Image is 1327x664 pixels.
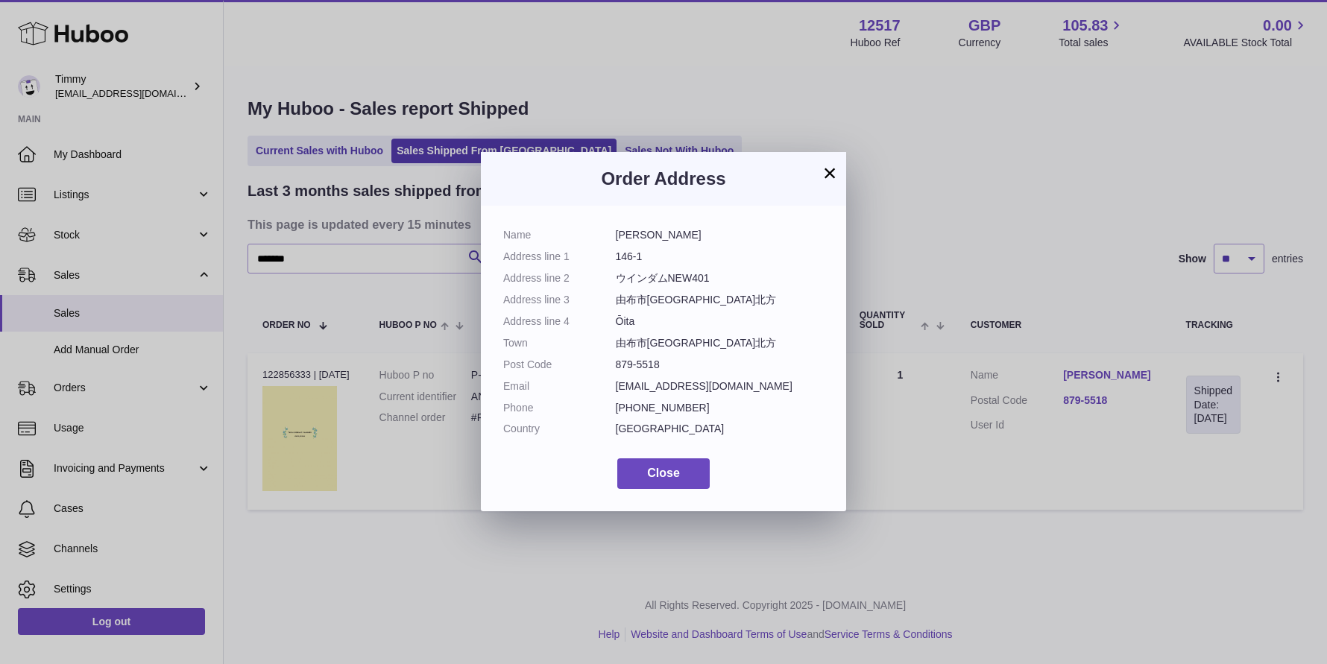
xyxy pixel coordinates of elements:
button: Close [617,458,710,489]
dt: Email [503,379,616,393]
dd: [PHONE_NUMBER] [616,401,825,415]
span: Close [647,467,680,479]
dd: [PERSON_NAME] [616,228,825,242]
h3: Order Address [503,167,824,191]
dd: [EMAIL_ADDRESS][DOMAIN_NAME] [616,379,825,393]
dt: Post Code [503,358,616,372]
dt: Phone [503,401,616,415]
dt: Address line 3 [503,293,616,307]
dt: Name [503,228,616,242]
button: × [821,164,839,182]
dd: 由布市[GEOGRAPHIC_DATA]北方 [616,293,825,307]
dt: Country [503,422,616,436]
dd: 由布市[GEOGRAPHIC_DATA]北方 [616,336,825,350]
dt: Town [503,336,616,350]
dt: Address line 1 [503,250,616,264]
dd: Ōita [616,314,825,329]
dd: 879-5518 [616,358,825,372]
dd: [GEOGRAPHIC_DATA] [616,422,825,436]
dt: Address line 2 [503,271,616,285]
dt: Address line 4 [503,314,616,329]
dd: ウインダムNEW401 [616,271,825,285]
dd: 146-1 [616,250,825,264]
